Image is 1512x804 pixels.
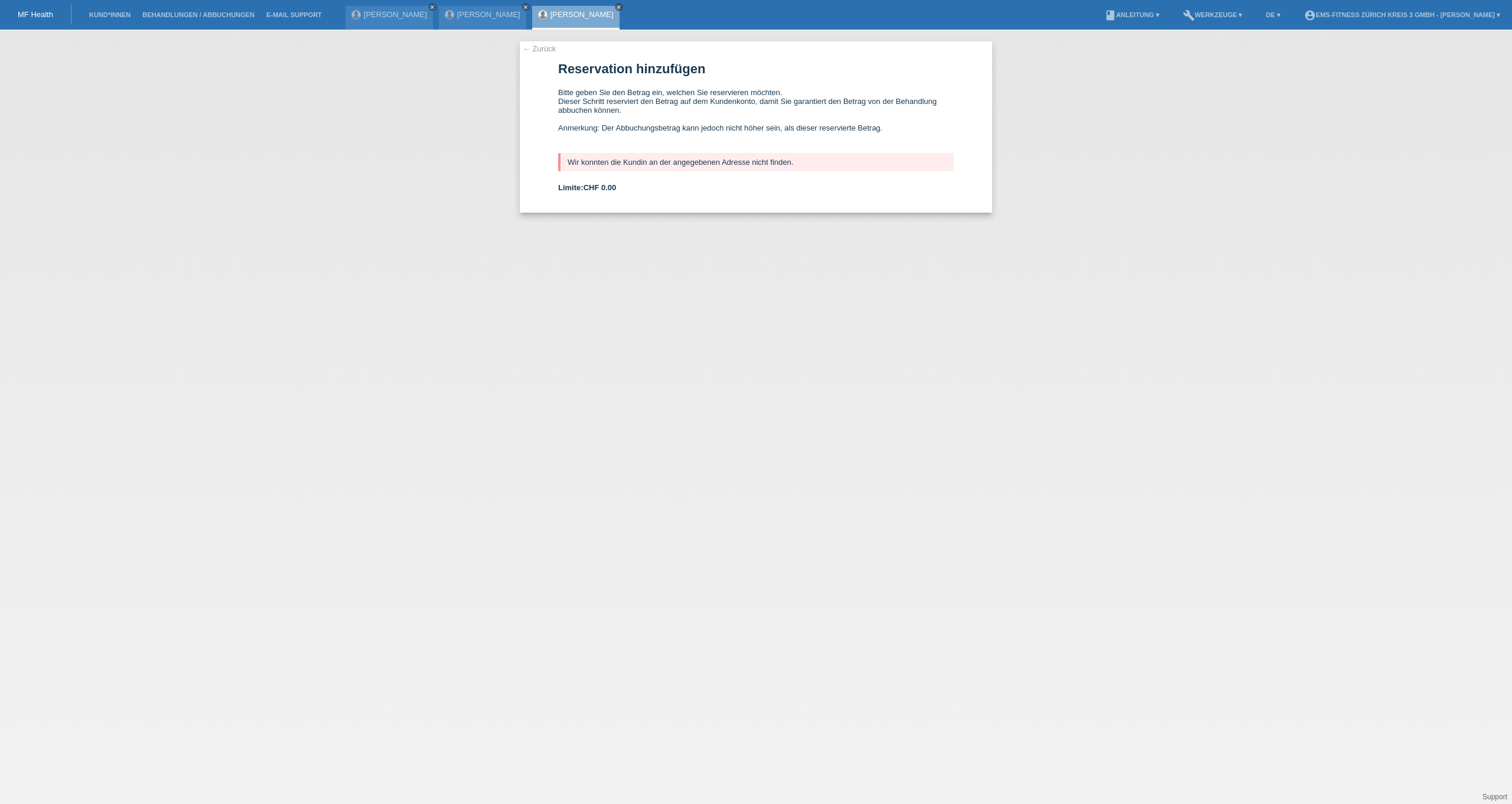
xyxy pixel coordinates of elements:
[428,3,436,11] a: close
[1177,11,1249,18] a: buildWerkzeuge ▾
[558,88,954,141] div: Bitte geben Sie den Betrag ein, welchen Sie reservieren möchten. Dieser Schritt reserviert den Be...
[522,3,530,11] a: close
[260,11,328,18] a: E-Mail Support
[523,4,529,10] i: close
[584,183,617,192] span: CHF 0.00
[1298,11,1506,18] a: account_circleEMS-Fitness Zürich Kreis 3 GmbH - [PERSON_NAME] ▾
[615,3,623,11] a: close
[550,10,614,19] a: [PERSON_NAME]
[1482,793,1507,801] a: Support
[457,10,520,19] a: [PERSON_NAME]
[1260,11,1286,18] a: DE ▾
[83,11,136,18] a: Kund*innen
[429,4,435,10] i: close
[558,61,954,76] h1: Reservation hinzufügen
[1099,11,1165,18] a: bookAnleitung ▾
[18,10,53,19] a: MF Health
[523,44,556,53] a: ← Zurück
[558,153,954,171] div: Wir konnten die Kundin an der angegebenen Adresse nicht finden.
[616,4,622,10] i: close
[1183,9,1195,21] i: build
[558,183,616,192] b: Limite:
[364,10,427,19] a: [PERSON_NAME]
[136,11,260,18] a: Behandlungen / Abbuchungen
[1104,9,1116,21] i: book
[1304,9,1316,21] i: account_circle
